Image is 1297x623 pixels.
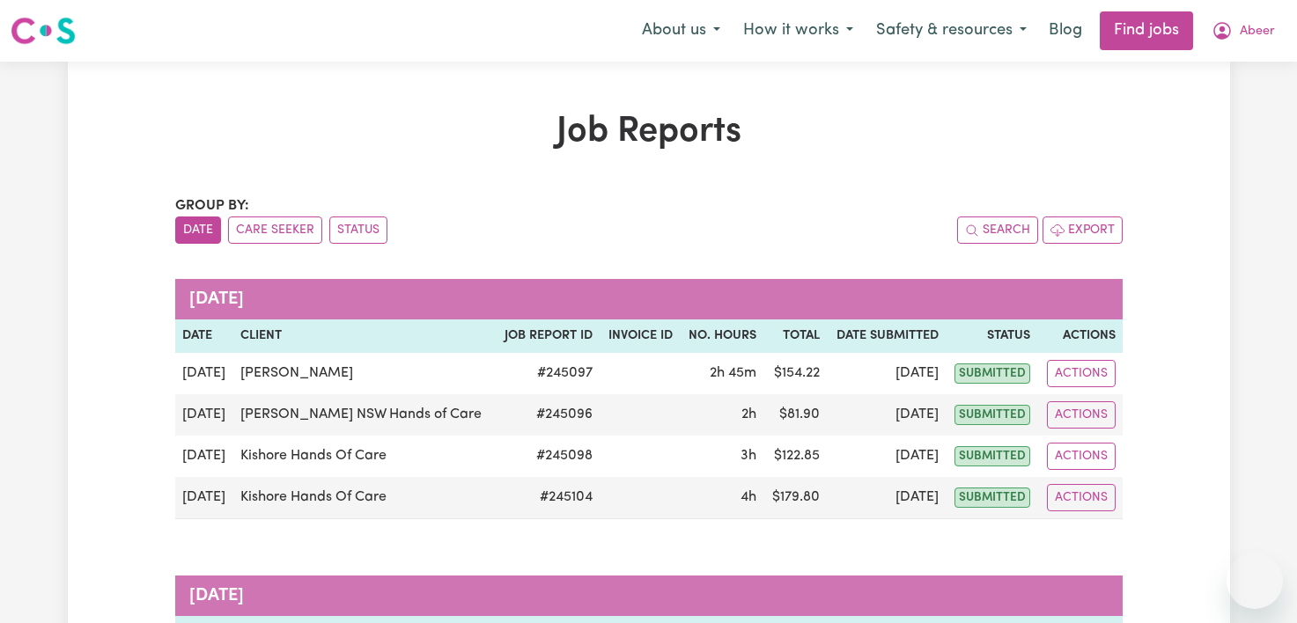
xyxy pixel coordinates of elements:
button: sort invoices by paid status [329,216,387,244]
td: [DATE] [827,436,946,477]
a: Careseekers logo [11,11,76,51]
button: Safety & resources [865,12,1038,49]
h1: Job Reports [175,111,1123,153]
th: Date Submitted [827,319,946,353]
td: # 245104 [495,477,600,519]
th: Actions [1037,319,1122,353]
th: Total [763,319,827,353]
td: Kishore Hands Of Care [233,477,495,519]
td: $ 154.22 [763,353,827,394]
iframe: Button to launch messaging window, conversation in progress [1227,553,1283,609]
td: # 245096 [495,394,600,436]
button: Export [1043,216,1123,244]
span: 4 hours [741,490,756,504]
button: Search [957,216,1038,244]
button: How it works [732,12,865,49]
th: Invoice ID [600,319,680,353]
span: submitted [954,487,1030,508]
td: # 245098 [495,436,600,477]
td: [PERSON_NAME] [233,353,495,394]
td: Kishore Hands Of Care [233,436,495,477]
span: 2 hours [741,407,756,421]
button: sort invoices by care seeker [228,216,322,244]
button: My Account [1200,12,1286,49]
button: Actions [1047,401,1116,429]
td: [PERSON_NAME] NSW Hands of Care [233,394,495,436]
td: [DATE] [827,477,946,519]
td: # 245097 [495,353,600,394]
span: 3 hours [741,449,756,463]
button: sort invoices by date [175,216,221,244]
span: submitted [954,363,1030,384]
th: Status [946,319,1037,353]
caption: [DATE] [175,575,1123,616]
button: Actions [1047,443,1116,470]
th: No. Hours [680,319,763,353]
td: [DATE] [175,353,234,394]
span: submitted [954,405,1030,425]
img: Careseekers logo [11,15,76,47]
td: [DATE] [175,477,234,519]
td: $ 122.85 [763,436,827,477]
span: 2 hours 45 minutes [710,366,756,380]
td: [DATE] [175,394,234,436]
span: Abeer [1240,22,1275,41]
button: About us [630,12,732,49]
th: Date [175,319,234,353]
span: Group by: [175,199,249,213]
button: Actions [1047,484,1116,511]
caption: [DATE] [175,279,1123,319]
td: [DATE] [175,436,234,477]
button: Actions [1047,360,1116,387]
span: submitted [954,446,1030,466]
a: Find jobs [1100,11,1193,50]
th: Job Report ID [495,319,600,353]
a: Blog [1038,11,1093,50]
td: $ 81.90 [763,394,827,436]
td: [DATE] [827,394,946,436]
th: Client [233,319,495,353]
td: [DATE] [827,353,946,394]
td: $ 179.80 [763,477,827,519]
